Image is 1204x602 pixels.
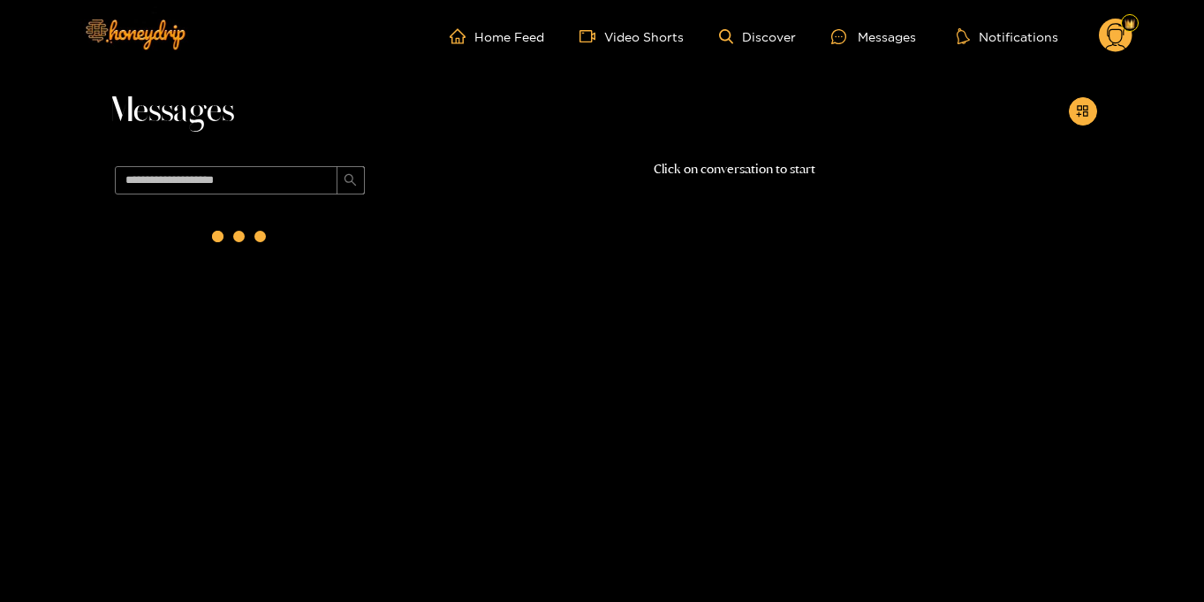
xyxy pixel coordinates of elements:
p: Click on conversation to start [373,159,1097,179]
span: appstore-add [1076,104,1089,119]
span: Messages [108,90,234,133]
span: search [344,173,357,188]
button: Notifications [951,27,1064,45]
button: search [337,166,365,194]
span: video-camera [579,28,604,44]
img: Fan Level [1124,19,1135,29]
div: Messages [831,27,916,47]
a: Home Feed [450,28,544,44]
span: home [450,28,474,44]
a: Video Shorts [579,28,684,44]
a: Discover [719,29,796,44]
button: appstore-add [1069,97,1097,126]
